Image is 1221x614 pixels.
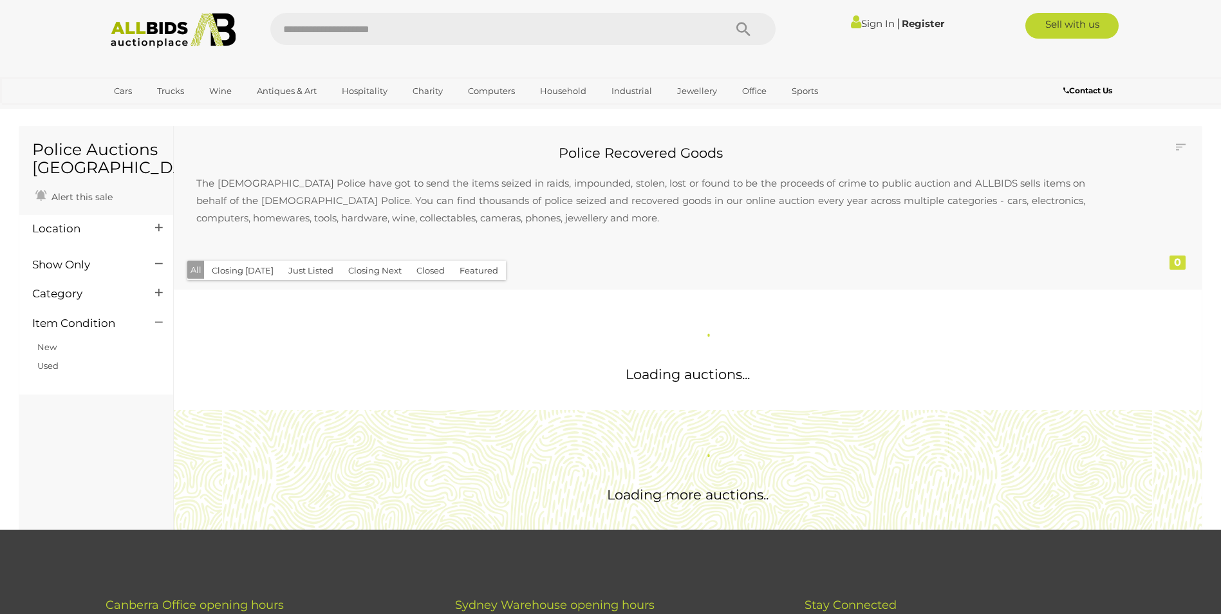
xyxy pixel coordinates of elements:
img: Allbids.com.au [104,13,243,48]
a: Charity [404,80,451,102]
a: Alert this sale [32,186,116,205]
span: Stay Connected [805,598,897,612]
button: Featured [452,261,506,281]
a: [GEOGRAPHIC_DATA] [106,102,214,123]
h4: Show Only [32,259,136,271]
a: Office [734,80,775,102]
a: Trucks [149,80,192,102]
h4: Location [32,223,136,235]
h4: Category [32,288,136,300]
button: All [187,261,205,279]
button: Closing [DATE] [204,261,281,281]
button: Search [711,13,776,45]
h4: Item Condition [32,317,136,330]
a: Sell with us [1025,13,1119,39]
a: Computers [460,80,523,102]
p: The [DEMOGRAPHIC_DATA] Police have got to send the items seized in raids, impounded, stolen, lost... [183,162,1098,239]
a: Contact Us [1063,84,1115,98]
a: Industrial [603,80,660,102]
b: Contact Us [1063,86,1112,95]
a: Cars [106,80,140,102]
div: 0 [1170,256,1186,270]
span: Sydney Warehouse opening hours [455,598,655,612]
button: Just Listed [281,261,341,281]
button: Closing Next [340,261,409,281]
a: Hospitality [333,80,396,102]
a: Sports [783,80,826,102]
span: Loading more auctions.. [607,487,769,503]
span: Loading auctions... [626,366,750,382]
a: Household [532,80,595,102]
a: New [37,342,57,352]
h2: Police Recovered Goods [183,145,1098,160]
span: Alert this sale [48,191,113,203]
a: Antiques & Art [248,80,325,102]
span: Canberra Office opening hours [106,598,284,612]
button: Closed [409,261,452,281]
a: Used [37,360,59,371]
h1: Police Auctions [GEOGRAPHIC_DATA] [32,141,160,176]
a: Jewellery [669,80,725,102]
a: Sign In [851,17,895,30]
a: Register [902,17,944,30]
span: | [897,16,900,30]
a: Wine [201,80,240,102]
